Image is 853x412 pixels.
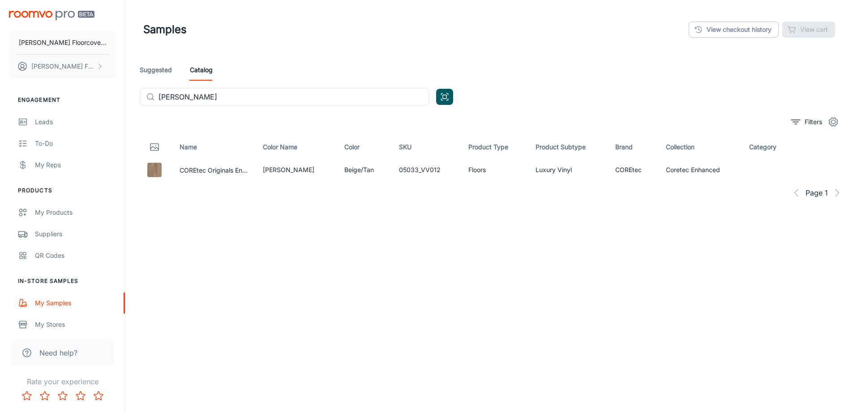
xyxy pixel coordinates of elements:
[35,139,116,148] div: To-do
[659,160,742,180] td: Coretec Enhanced
[689,22,779,38] a: View checkout history
[54,387,72,405] button: Rate 3 star
[256,134,337,160] th: Color Name
[39,347,77,358] span: Need help?
[19,38,106,48] p: [PERSON_NAME] Floorcovering
[256,160,337,180] td: [PERSON_NAME]
[608,160,659,180] td: COREtec
[149,142,160,152] svg: Thumbnail
[140,59,172,81] a: Suggested
[159,88,429,106] input: Search
[35,251,116,260] div: QR Codes
[36,387,54,405] button: Rate 2 star
[190,59,213,81] a: Catalog
[72,387,90,405] button: Rate 4 star
[528,160,609,180] td: Luxury Vinyl
[608,134,659,160] th: Brand
[528,134,609,160] th: Product Subtype
[35,229,116,239] div: Suppliers
[436,89,453,105] button: Open QR code scanner
[35,320,116,330] div: My Stores
[9,31,116,54] button: [PERSON_NAME] Floorcovering
[392,134,461,160] th: SKU
[31,61,94,71] p: [PERSON_NAME] Floorcovering
[7,376,118,387] p: Rate your experience
[143,22,187,38] h1: Samples
[805,117,822,127] p: Filters
[461,134,528,160] th: Product Type
[9,55,116,78] button: [PERSON_NAME] Floorcovering
[180,165,249,175] button: COREtec Originals Enhanced Vv012 [PERSON_NAME]
[337,134,391,160] th: Color
[35,160,116,170] div: My Reps
[172,134,256,160] th: Name
[806,187,828,198] span: Page 1
[90,387,107,405] button: Rate 5 star
[789,115,824,129] button: filter
[461,160,528,180] td: Floors
[35,208,116,217] div: My Products
[742,134,798,160] th: Category
[824,113,842,131] button: settings
[337,160,391,180] td: Beige/Tan
[392,160,461,180] td: 05033_VV012
[659,134,742,160] th: Collection
[9,11,94,20] img: Roomvo PRO Beta
[18,387,36,405] button: Rate 1 star
[35,298,116,308] div: My Samples
[35,117,116,127] div: Leads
